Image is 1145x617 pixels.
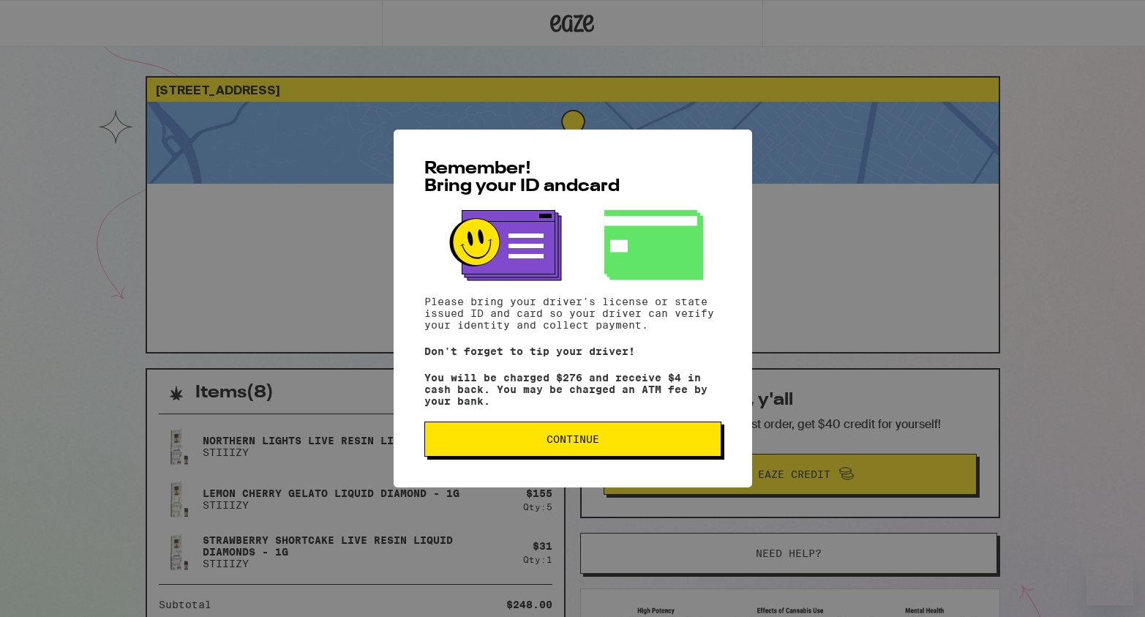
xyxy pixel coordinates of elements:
[547,434,599,444] span: Continue
[1086,558,1133,605] iframe: Button to launch messaging window
[424,296,721,331] p: Please bring your driver's license or state issued ID and card so your driver can verify your ide...
[424,160,620,195] span: Remember! Bring your ID and card
[424,345,721,357] p: Don't forget to tip your driver!
[424,372,721,407] p: You will be charged $276 and receive $4 in cash back. You may be charged an ATM fee by your bank.
[424,422,721,457] button: Continue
